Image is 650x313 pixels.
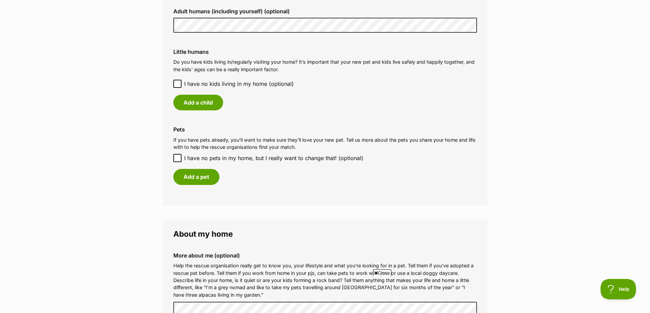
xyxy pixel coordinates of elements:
[173,230,477,238] legend: About my home
[184,80,294,88] span: I have no kids living in my home (optional)
[173,49,477,55] label: Little humans
[173,252,477,259] label: More about me (optional)
[173,262,477,298] p: Help the rescue organisation really get to know you, your lifestyle and what you’re looking for i...
[173,8,477,14] label: Adult humans (including yourself) (optional)
[173,136,477,151] p: If you have pets already, you’ll want to make sure they’ll love your new pet. Tell us more about ...
[173,58,477,73] p: Do you have kids living in/regularly visiting your home? It’s important that your new pet and kid...
[173,126,477,132] label: Pets
[601,279,636,299] iframe: Help Scout Beacon - Open
[173,169,219,185] button: Add a pet
[184,154,363,162] span: I have no pets in my home, but I really want to change that! (optional)
[160,279,491,310] iframe: Advertisement
[373,269,391,276] span: Close
[173,95,223,110] button: Add a child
